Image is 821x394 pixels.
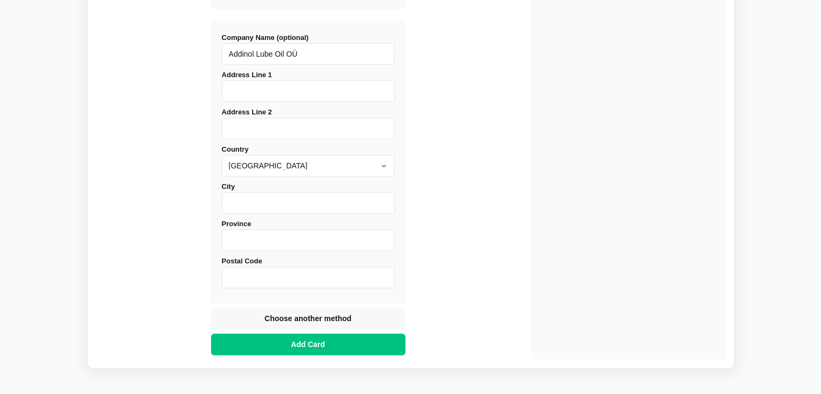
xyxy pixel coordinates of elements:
label: Province [222,220,395,251]
input: Address Line 1 [222,80,395,102]
input: Province [222,229,395,251]
label: Country [222,145,395,176]
span: Choose another method [262,313,354,324]
input: Postal Code [222,267,395,288]
button: Add Card [211,334,405,355]
input: City [222,192,395,214]
select: Country [222,155,395,176]
span: Add Card [289,339,327,350]
button: Choose another method [211,308,405,329]
label: City [222,182,395,214]
input: Company Name (optional) [222,43,395,65]
input: Address Line 2 [222,118,395,139]
label: Postal Code [222,257,395,288]
label: Address Line 1 [222,71,395,102]
label: Address Line 2 [222,108,395,139]
label: Company Name (optional) [222,33,395,65]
